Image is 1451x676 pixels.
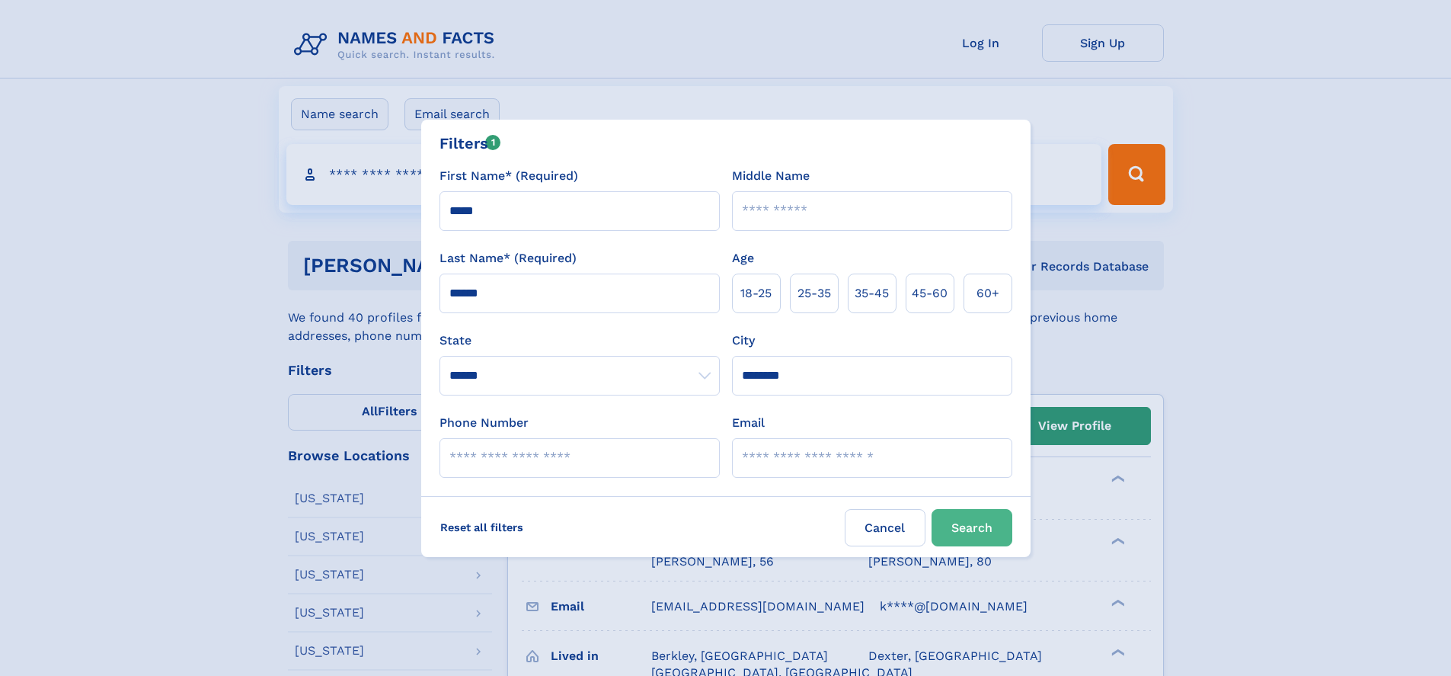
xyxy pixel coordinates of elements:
span: 35‑45 [855,284,889,303]
label: City [732,332,755,350]
label: Middle Name [732,167,810,185]
span: 60+ [976,284,999,303]
label: First Name* (Required) [439,167,578,185]
div: Filters [439,132,501,155]
label: Last Name* (Required) [439,249,577,268]
span: 18‑25 [740,284,772,303]
label: State [439,332,720,350]
span: 45‑60 [912,284,948,303]
label: Phone Number [439,414,529,432]
label: Email [732,414,765,432]
span: 25‑35 [797,284,831,303]
button: Search [932,509,1012,546]
label: Age [732,249,754,268]
label: Reset all filters [430,509,533,546]
label: Cancel [845,509,925,546]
